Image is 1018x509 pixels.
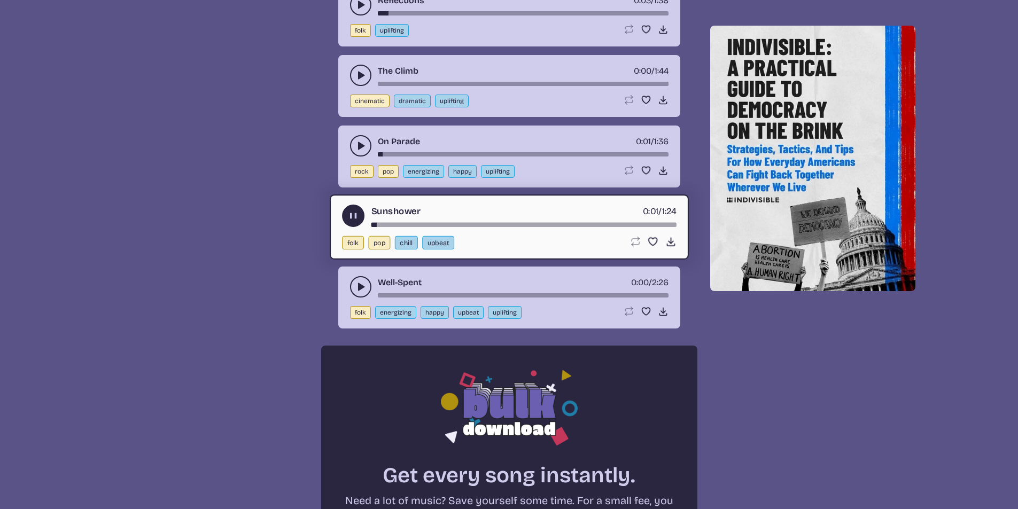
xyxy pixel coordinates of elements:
button: folk [350,306,371,319]
button: Favorite [641,24,651,35]
span: timer [636,136,651,146]
button: uplifting [435,95,469,107]
div: song-time-bar [371,223,676,227]
span: 1:36 [654,136,669,146]
button: uplifting [488,306,522,319]
div: song-time-bar [378,82,669,86]
button: rock [350,165,374,178]
span: 1:24 [662,206,676,216]
button: Loop [624,306,634,317]
span: timer [642,206,658,216]
div: song-time-bar [378,11,669,15]
button: uplifting [375,24,409,37]
button: dramatic [394,95,431,107]
button: folk [350,24,371,37]
button: Loop [629,236,640,247]
span: 2:26 [652,277,669,287]
a: Well-Spent [378,276,422,289]
button: Loop [624,165,634,176]
button: upbeat [422,236,454,249]
button: play-pause toggle [350,65,371,86]
div: / [636,135,669,148]
button: folk [342,236,364,249]
div: song-time-bar [378,293,669,297]
div: / [634,65,669,77]
button: uplifting [481,165,515,178]
button: Loop [624,24,634,35]
button: pop [368,236,390,249]
img: Help save our democracy! [710,26,915,291]
a: Sunshower [371,205,420,218]
button: cinematic [350,95,390,107]
img: Bulk download [441,367,578,445]
a: The Climb [378,65,418,77]
button: chill [394,236,417,249]
button: Favorite [647,236,658,247]
button: pop [378,165,399,178]
h2: Get every song instantly. [340,463,678,488]
div: / [642,205,676,218]
button: energizing [375,306,416,319]
button: happy [448,165,477,178]
button: energizing [403,165,444,178]
span: timer [631,277,649,287]
button: play-pause toggle [342,205,364,227]
button: play-pause toggle [350,276,371,297]
button: play-pause toggle [350,135,371,156]
button: Favorite [641,95,651,105]
button: upbeat [453,306,484,319]
button: Loop [624,95,634,105]
button: happy [421,306,449,319]
span: 1:44 [655,66,669,76]
div: / [631,276,669,289]
span: timer [634,66,651,76]
div: song-time-bar [378,152,669,156]
button: Favorite [641,306,651,317]
a: On Parade [378,135,420,148]
button: Favorite [641,165,651,176]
